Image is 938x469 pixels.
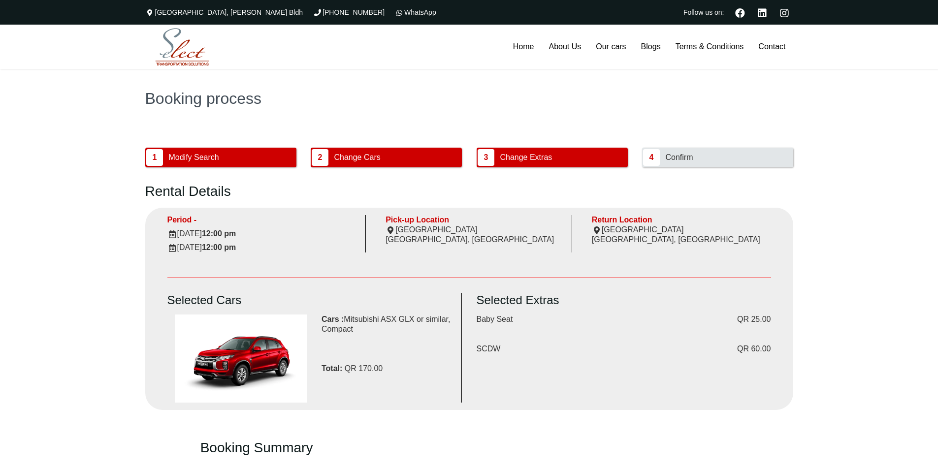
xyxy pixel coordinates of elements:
[643,149,660,166] span: 4
[477,344,501,353] span: SCDW
[541,25,588,69] a: About Us
[322,364,342,373] b: Total:
[754,7,771,18] a: Linkedin
[146,149,163,166] span: 1
[145,183,793,200] h2: Rental Details
[592,215,771,225] div: Return Location
[642,148,793,167] button: 4 Confirm
[477,148,628,167] button: 3 Change Extras
[314,314,461,403] div: Mitsubishi ASX GLX or similar, Compact
[202,243,236,251] strong: 12:00 pm
[167,215,358,225] div: Period -
[496,148,555,167] span: Change Extras
[634,25,668,69] a: Blogs
[145,91,793,106] h1: Booking process
[145,148,296,167] button: 1 Modify Search
[330,148,384,167] span: Change Cars
[345,364,383,373] span: QR 170.00
[588,25,633,69] a: Our cars
[662,148,696,167] span: Confirm
[200,439,738,456] h2: Booking Summary
[148,26,217,68] img: Select Rent a Car
[737,314,771,324] span: QR 25.00
[167,293,461,308] h3: Selected Cars
[175,314,307,403] img: Mitsubishi ASX GLX or similar
[165,148,222,167] span: Modify Search
[731,7,749,18] a: Facebook
[311,148,462,167] button: 2 Change Cars
[386,215,564,225] div: Pick-up Location
[737,344,771,354] span: QR 60.00
[167,243,358,252] div: [DATE]
[167,229,358,239] div: [DATE]
[668,25,751,69] a: Terms & Conditions
[592,225,771,245] div: [GEOGRAPHIC_DATA] [GEOGRAPHIC_DATA], [GEOGRAPHIC_DATA]
[478,149,494,166] span: 3
[751,25,793,69] a: Contact
[776,7,793,18] a: Instagram
[202,229,236,238] strong: 12:00 pm
[313,8,385,16] a: [PHONE_NUMBER]
[322,315,344,323] b: Cars :
[386,225,564,245] div: [GEOGRAPHIC_DATA] [GEOGRAPHIC_DATA], [GEOGRAPHIC_DATA]
[312,149,328,166] span: 2
[506,25,542,69] a: Home
[477,293,771,308] h3: Selected Extras
[477,315,513,323] span: Baby Seat
[394,8,436,16] a: WhatsApp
